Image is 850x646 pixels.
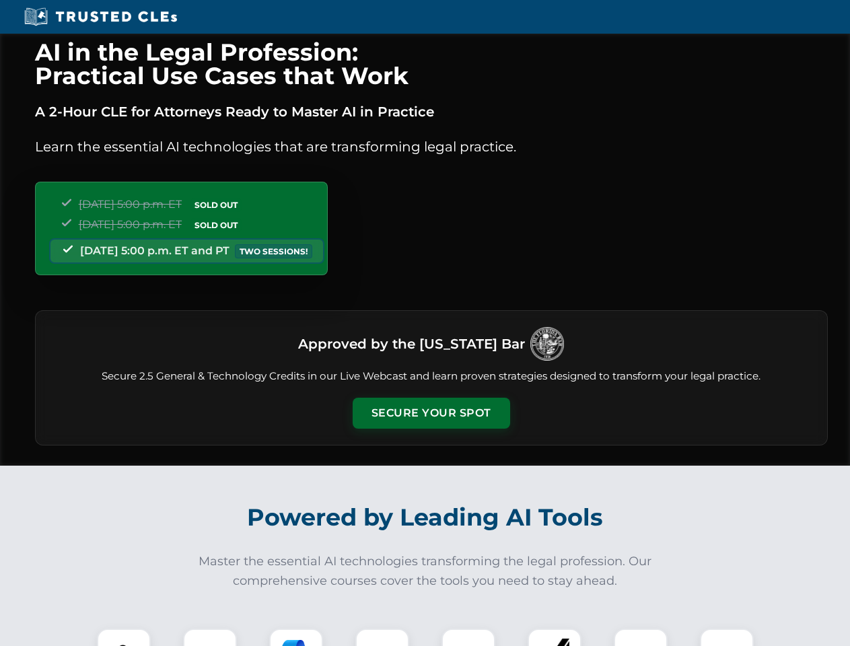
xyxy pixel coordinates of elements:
h1: AI in the Legal Profession: Practical Use Cases that Work [35,40,828,87]
h3: Approved by the [US_STATE] Bar [298,332,525,356]
button: Secure Your Spot [353,398,510,429]
p: Secure 2.5 General & Technology Credits in our Live Webcast and learn proven strategies designed ... [52,369,811,384]
img: Trusted CLEs [20,7,181,27]
span: SOLD OUT [190,218,242,232]
p: Learn the essential AI technologies that are transforming legal practice. [35,136,828,157]
p: Master the essential AI technologies transforming the legal profession. Our comprehensive courses... [190,552,661,591]
span: [DATE] 5:00 p.m. ET [79,218,182,231]
span: [DATE] 5:00 p.m. ET [79,198,182,211]
span: SOLD OUT [190,198,242,212]
p: A 2-Hour CLE for Attorneys Ready to Master AI in Practice [35,101,828,122]
img: Logo [530,327,564,361]
h2: Powered by Leading AI Tools [52,494,798,541]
